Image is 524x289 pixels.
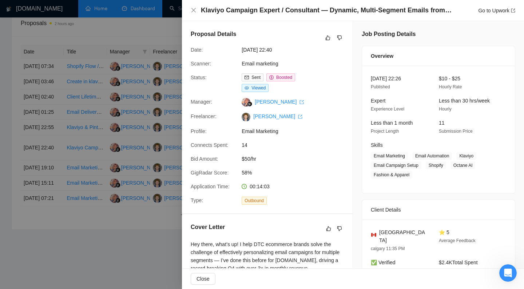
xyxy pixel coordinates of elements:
[15,158,122,166] div: Send us a message
[15,52,131,89] p: Hi [PERSON_NAME][EMAIL_ADDRESS][DOMAIN_NAME] 👋
[15,14,26,25] img: logo
[371,246,405,251] span: calgary 11:35 PM
[371,142,383,148] span: Skills
[439,98,490,104] span: Less than 30 hrs/week
[439,260,478,265] span: $2.4K Total Spent
[191,128,207,134] span: Profile:
[250,184,270,189] span: 00:14:03
[298,115,302,119] span: export
[60,240,86,245] span: Messages
[97,222,146,251] button: Help
[323,33,332,42] button: like
[412,152,452,160] span: Email Automation
[15,116,131,124] div: Recent message
[426,161,446,169] span: Shopify
[269,75,274,80] span: dollar
[511,8,515,13] span: export
[191,7,196,13] span: close
[78,12,92,26] img: Profile image for Dima
[242,46,351,54] span: [DATE] 22:40
[242,141,351,149] span: 14
[371,152,408,160] span: Email Marketing
[11,204,135,225] div: ✅ How To: Connect your agency to [DOMAIN_NAME]
[371,260,396,265] span: ✅ Verified
[106,12,120,26] img: Profile image for Nazar
[196,275,210,283] span: Close
[450,161,476,169] span: Octane AI
[325,35,330,41] span: like
[191,47,203,53] span: Date:
[439,238,476,243] span: Average Feedback
[255,99,304,105] a: [PERSON_NAME] export
[242,61,278,67] a: Email marketing
[191,75,207,80] span: Status:
[15,127,29,142] img: Profile image for Nazar
[32,135,47,142] div: Nazar
[337,35,342,41] span: dislike
[371,76,401,81] span: [DATE] 22:26
[247,101,252,107] img: gigradar-bm.png
[15,166,122,173] div: We typically reply in under a minute
[456,152,476,160] span: Klaviyo
[439,84,462,89] span: Hourly Rate
[191,99,212,105] span: Manager:
[191,61,211,67] span: Scanner:
[32,128,222,133] span: You're very welcome! Do you have any other questions I can help with? 😊
[242,155,351,163] span: $50/hr
[242,197,267,205] span: Outbound
[7,110,138,148] div: Recent messageProfile image for NazarYou're very welcome! Do you have any other questions I can h...
[92,12,106,26] img: Profile image for Viktor
[371,52,393,60] span: Overview
[242,169,351,177] span: 58%
[251,75,261,80] span: Sent
[49,135,72,142] div: • 16h ago
[7,152,138,180] div: Send us a messageWe typically reply in under a minute
[242,127,351,135] span: Email Marketing
[478,8,515,13] a: Go to Upworkexport
[11,186,135,201] button: Search for help
[326,226,331,232] span: like
[276,75,292,80] span: Boosted
[191,156,218,162] span: Bid Amount:
[251,85,266,91] span: Viewed
[439,229,449,235] span: ⭐ 5
[125,12,138,25] div: Close
[242,184,247,189] span: clock-circle
[439,107,452,112] span: Hourly
[48,222,97,251] button: Messages
[253,113,302,119] a: [PERSON_NAME] export
[371,107,404,112] span: Experience Level
[245,86,249,90] span: eye
[371,161,421,169] span: Email Campaign Setup
[335,224,344,233] button: dislike
[201,6,452,15] h4: Klaviyo Campaign Expert / Consultant — Dynamic, Multi-Segment Emails from Octane AI Quiz & Shopify
[15,207,122,222] div: ✅ How To: Connect your agency to [DOMAIN_NAME]
[191,142,229,148] span: Connects Spent:
[439,76,460,81] span: $10 - $25
[191,113,217,119] span: Freelancer:
[191,30,236,39] h5: Proposal Details
[191,7,196,13] button: Close
[242,113,250,121] img: c1mafPHJym8I3dO2vJ6p2ePicGyo9acEghXHRsFlb5iF9zz4q62g7G6qnQa243Y-mC
[115,240,127,245] span: Help
[499,264,517,282] iframe: Intercom live chat
[15,89,131,101] p: How can we help?
[371,120,413,126] span: Less than 1 month
[335,33,344,42] button: dislike
[191,197,203,203] span: Type:
[191,184,230,189] span: Application Time:
[191,273,215,285] button: Close
[8,121,138,148] div: Profile image for NazarYou're very welcome! Do you have any other questions I can help with? 😊Naz...
[371,98,385,104] span: Expert
[371,232,376,237] img: 🇨🇦
[191,170,229,176] span: GigRadar Score:
[371,171,412,179] span: Fashion & Apparel
[337,226,342,232] span: dislike
[191,223,225,232] h5: Cover Letter
[439,129,473,134] span: Submission Price
[371,84,390,89] span: Published
[379,228,427,244] span: [GEOGRAPHIC_DATA]
[16,240,32,245] span: Home
[439,120,445,126] span: 11
[362,30,416,39] h5: Job Posting Details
